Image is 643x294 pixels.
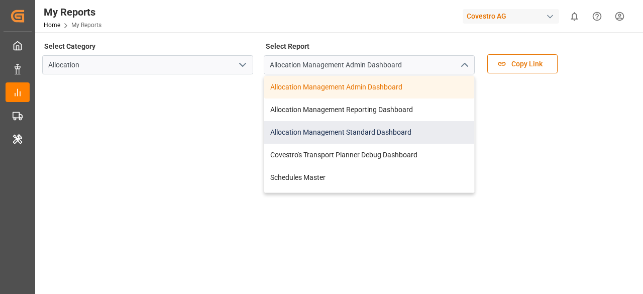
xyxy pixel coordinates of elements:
[463,9,559,24] div: Covestro AG
[44,22,60,29] a: Home
[563,5,586,28] button: show 0 new notifications
[44,5,101,20] div: My Reports
[463,7,563,26] button: Covestro AG
[264,166,474,189] div: Schedules Master
[456,57,471,73] button: close menu
[506,59,548,69] span: Copy Link
[264,76,474,99] div: Allocation Management Admin Dashboard
[487,54,558,73] button: Copy Link
[264,144,474,166] div: Covestro's Transport Planner Debug Dashboard
[42,55,253,74] input: Type to search/select
[264,39,311,53] label: Select Report
[586,5,608,28] button: Help Center
[264,121,474,144] div: Allocation Management Standard Dashboard
[42,39,97,53] label: Select Category
[264,189,474,212] div: Covestro Nonconformance Dashboard
[264,99,474,121] div: Allocation Management Reporting Dashboard
[264,55,475,74] input: Type to search/select
[235,57,250,73] button: open menu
